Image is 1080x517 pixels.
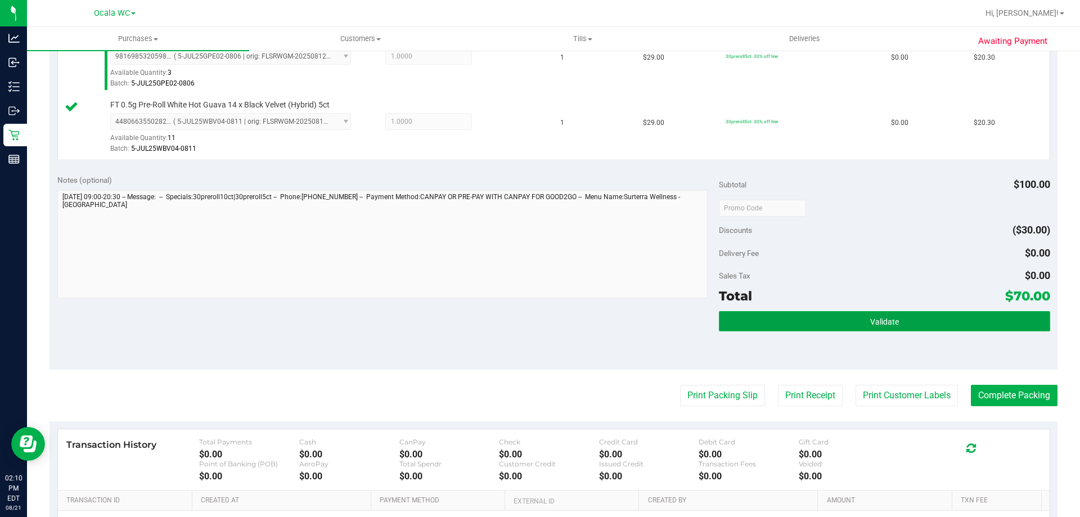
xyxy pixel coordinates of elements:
inline-svg: Outbound [8,105,20,116]
span: $100.00 [1014,178,1050,190]
th: External ID [505,491,638,511]
a: Transaction ID [66,496,188,505]
div: Customer Credit [499,460,599,468]
div: Total Spendr [399,460,499,468]
span: Deliveries [774,34,835,44]
span: $29.00 [643,52,664,63]
div: $0.00 [199,471,299,482]
span: 30preroll5ct: 30% off line [726,119,778,124]
span: ($30.00) [1012,224,1050,236]
div: Credit Card [599,438,699,446]
span: 3 [168,69,172,77]
div: Issued Credit [599,460,699,468]
div: $0.00 [599,471,699,482]
button: Complete Packing [971,385,1057,406]
div: Cash [299,438,399,446]
span: Sales Tax [719,271,750,280]
span: 1 [560,52,564,63]
inline-svg: Inventory [8,81,20,92]
span: $70.00 [1005,288,1050,304]
input: Promo Code [719,200,806,217]
div: Check [499,438,599,446]
div: $0.00 [699,449,799,460]
span: $0.00 [891,52,908,63]
span: Subtotal [719,180,746,189]
span: $29.00 [643,118,664,128]
div: Transaction Fees [699,460,799,468]
div: $0.00 [499,449,599,460]
button: Validate [719,311,1050,331]
inline-svg: Inbound [8,57,20,68]
div: $0.00 [299,449,399,460]
span: Awaiting Payment [978,35,1047,48]
span: Batch: [110,145,129,152]
button: Print Receipt [778,385,843,406]
div: $0.00 [799,449,899,460]
div: $0.00 [199,449,299,460]
span: 11 [168,134,175,142]
span: Discounts [719,220,752,240]
a: Deliveries [694,27,916,51]
div: Voided [799,460,899,468]
span: Total [719,288,752,304]
span: 5-JUL25GPE02-0806 [131,79,195,87]
span: Customers [250,34,471,44]
span: Hi, [PERSON_NAME]! [985,8,1059,17]
div: $0.00 [399,471,499,482]
span: 30preroll5ct: 30% off line [726,53,778,59]
div: $0.00 [299,471,399,482]
button: Print Customer Labels [856,385,958,406]
div: Available Quantity: [110,130,363,152]
a: Customers [249,27,471,51]
span: $0.00 [891,118,908,128]
span: Delivery Fee [719,249,759,258]
span: $0.00 [1025,247,1050,259]
div: Total Payments [199,438,299,446]
span: 5-JUL25WBV04-0811 [131,145,196,152]
span: Tills [472,34,693,44]
div: $0.00 [399,449,499,460]
a: Created At [201,496,366,505]
div: Available Quantity: [110,65,363,87]
p: 02:10 PM EDT [5,473,22,503]
div: $0.00 [599,449,699,460]
div: $0.00 [499,471,599,482]
div: Debit Card [699,438,799,446]
span: $0.00 [1025,269,1050,281]
a: Amount [827,496,948,505]
inline-svg: Analytics [8,33,20,44]
inline-svg: Reports [8,154,20,165]
span: Validate [870,317,899,326]
span: FT 0.5g Pre-Roll White Hot Guava 14 x Black Velvet (Hybrid) 5ct [110,100,330,110]
span: Batch: [110,79,129,87]
p: 08/21 [5,503,22,512]
div: Point of Banking (POB) [199,460,299,468]
a: Created By [648,496,813,505]
iframe: Resource center [11,427,45,461]
span: Notes (optional) [57,176,112,185]
div: AeroPay [299,460,399,468]
a: Purchases [27,27,249,51]
div: Gift Card [799,438,899,446]
inline-svg: Retail [8,129,20,141]
button: Print Packing Slip [680,385,765,406]
a: Tills [471,27,694,51]
div: CanPay [399,438,499,446]
span: Ocala WC [94,8,130,18]
a: Payment Method [380,496,501,505]
span: Purchases [27,34,249,44]
a: Txn Fee [961,496,1037,505]
div: $0.00 [799,471,899,482]
div: $0.00 [699,471,799,482]
span: $20.30 [974,52,995,63]
span: 1 [560,118,564,128]
span: $20.30 [974,118,995,128]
